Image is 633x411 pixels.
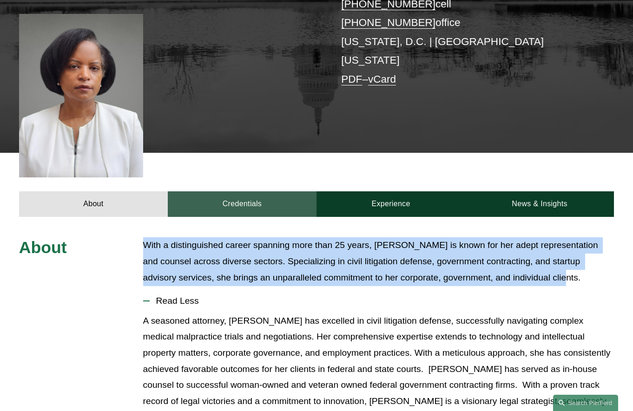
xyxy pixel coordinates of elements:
[19,238,67,257] span: About
[465,191,614,217] a: News & Insights
[150,296,614,306] span: Read Less
[19,191,168,217] a: About
[143,237,614,286] p: With a distinguished career spanning more than 25 years, [PERSON_NAME] is known for her adept rep...
[168,191,316,217] a: Credentials
[143,289,614,313] button: Read Less
[341,17,435,28] a: [PHONE_NUMBER]
[368,73,396,85] a: vCard
[316,191,465,217] a: Experience
[553,395,618,411] a: Search this site
[341,73,362,85] a: PDF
